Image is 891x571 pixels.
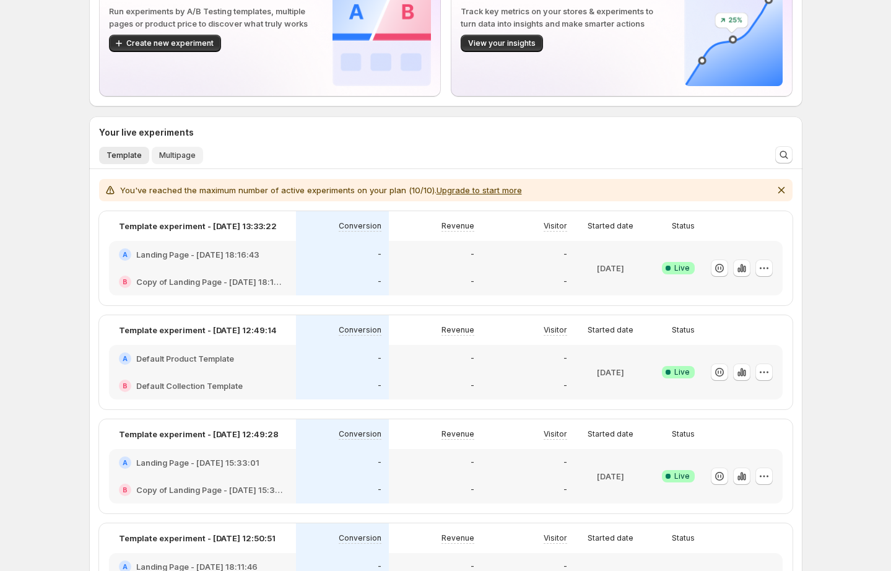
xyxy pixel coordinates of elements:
[109,5,313,30] p: Run experiments by A/B Testing templates, multiple pages or product price to discover what truly ...
[378,354,381,364] p: -
[672,221,695,231] p: Status
[441,221,474,231] p: Revenue
[461,35,543,52] button: View your insights
[119,428,279,440] p: Template experiment - [DATE] 12:49:28
[588,429,633,439] p: Started date
[123,563,128,570] h2: A
[120,184,522,196] p: You've reached the maximum number of active experiments on your plan (10/10).
[544,429,567,439] p: Visitor
[563,485,567,495] p: -
[378,381,381,391] p: -
[461,5,664,30] p: Track key metrics on your stores & experiments to turn data into insights and make smarter actions
[159,150,196,160] span: Multipage
[674,471,690,481] span: Live
[471,250,474,259] p: -
[597,366,624,378] p: [DATE]
[123,382,128,390] h2: B
[471,277,474,287] p: -
[672,533,695,543] p: Status
[378,458,381,468] p: -
[544,221,567,231] p: Visitor
[126,38,214,48] span: Create new experiment
[563,277,567,287] p: -
[136,352,234,365] h2: Default Product Template
[378,250,381,259] p: -
[471,458,474,468] p: -
[109,35,221,52] button: Create new experiment
[136,484,286,496] h2: Copy of Landing Page - [DATE] 15:33:01
[775,146,793,163] button: Search and filter results
[674,263,690,273] span: Live
[136,380,243,392] h2: Default Collection Template
[471,485,474,495] p: -
[119,324,277,336] p: Template experiment - [DATE] 12:49:14
[123,278,128,285] h2: B
[136,456,259,469] h2: Landing Page - [DATE] 15:33:01
[563,250,567,259] p: -
[588,533,633,543] p: Started date
[563,381,567,391] p: -
[123,251,128,258] h2: A
[119,532,276,544] p: Template experiment - [DATE] 12:50:51
[99,126,194,139] h3: Your live experiments
[441,429,474,439] p: Revenue
[136,248,259,261] h2: Landing Page - [DATE] 18:16:43
[378,277,381,287] p: -
[597,262,624,274] p: [DATE]
[123,486,128,494] h2: B
[339,429,381,439] p: Conversion
[106,150,142,160] span: Template
[339,221,381,231] p: Conversion
[471,354,474,364] p: -
[563,354,567,364] p: -
[437,185,522,195] button: Upgrade to start more
[597,470,624,482] p: [DATE]
[119,220,277,232] p: Template experiment - [DATE] 13:33:22
[339,533,381,543] p: Conversion
[672,429,695,439] p: Status
[136,276,286,288] h2: Copy of Landing Page - [DATE] 18:16:43
[672,325,695,335] p: Status
[468,38,536,48] span: View your insights
[441,533,474,543] p: Revenue
[588,221,633,231] p: Started date
[674,367,690,377] span: Live
[588,325,633,335] p: Started date
[339,325,381,335] p: Conversion
[471,381,474,391] p: -
[544,533,567,543] p: Visitor
[378,485,381,495] p: -
[544,325,567,335] p: Visitor
[123,459,128,466] h2: A
[563,458,567,468] p: -
[123,355,128,362] h2: A
[441,325,474,335] p: Revenue
[773,181,790,199] button: Dismiss notification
